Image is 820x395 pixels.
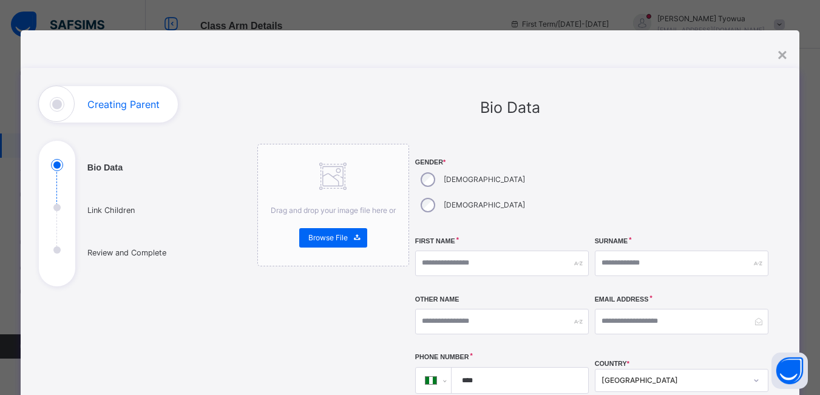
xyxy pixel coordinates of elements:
[480,98,540,116] span: Bio Data
[595,294,649,304] label: Email Address
[271,206,396,215] span: Drag and drop your image file here or
[257,144,409,266] div: Drag and drop your image file here orBrowse File
[601,375,746,386] div: [GEOGRAPHIC_DATA]
[308,232,348,243] span: Browse File
[771,353,808,389] button: Open asap
[444,174,525,185] label: [DEMOGRAPHIC_DATA]
[415,294,459,304] label: Other Name
[87,100,160,109] h1: Creating Parent
[778,42,787,68] div: ×
[415,352,469,362] label: Phone Number
[415,236,455,246] label: First Name
[444,200,525,211] label: [DEMOGRAPHIC_DATA]
[595,236,628,246] label: Surname
[415,157,589,167] span: Gender
[595,360,629,367] span: COUNTRY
